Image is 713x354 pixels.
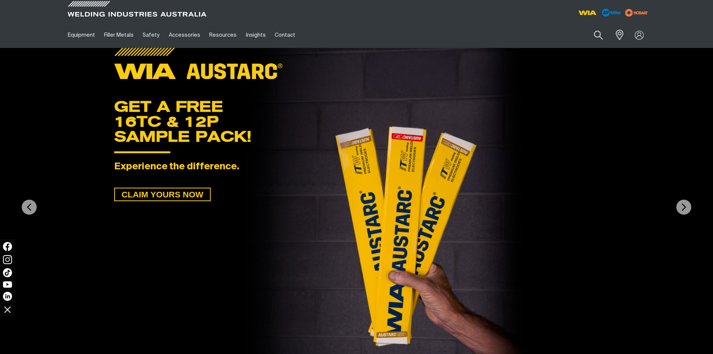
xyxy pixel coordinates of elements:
img: YouTube [3,281,12,288]
img: LinkedIn [3,292,12,301]
a: Safety [138,22,164,48]
a: Filler Metals [100,22,138,48]
img: Facebook [3,242,12,251]
div: Experience the difference. [114,161,599,173]
button: Search products [586,26,611,44]
a: Contact [270,22,300,48]
input: Product name or item number... [576,26,611,44]
img: TikTok [3,268,12,277]
a: Resources [205,22,241,48]
img: PrevArrow [22,200,37,215]
a: CLAIM YOURS NOW [114,188,211,201]
a: Insights [241,22,270,48]
img: Instagram [3,255,12,264]
img: miller [623,7,650,18]
span: CLAIM YOURS NOW [115,188,210,201]
div: GET A FREE 16TC & 12P SAMPLE PACK! [114,99,599,144]
a: Accessories [164,22,205,48]
img: hide socials [1,303,14,316]
img: NextArrow [676,200,691,215]
nav: Main [63,22,503,48]
a: Equipment [63,22,100,48]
